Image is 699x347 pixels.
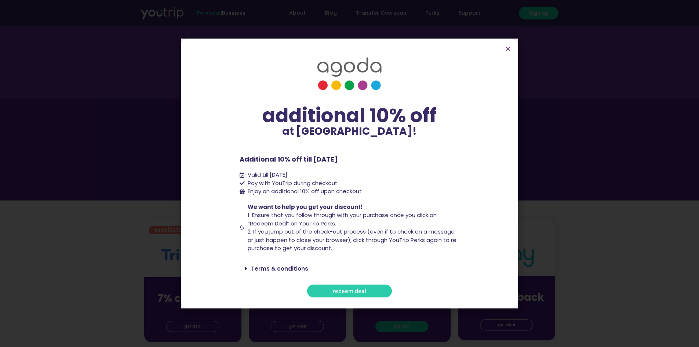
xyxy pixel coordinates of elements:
a: redeem deal [307,285,392,297]
a: Terms & conditions [251,265,308,272]
span: Enjoy an additional 10% off upon checkout [248,187,362,195]
span: We want to help you get your discount! [248,203,363,211]
span: 1. Ensure that you follow through with your purchase once you click on “Redeem Deal” on YouTrip P... [248,211,437,227]
span: Pay with YouTrip during checkout [246,179,338,188]
div: additional 10% off [240,105,460,126]
span: redeem deal [333,288,366,294]
a: Close [505,46,511,51]
p: Additional 10% off till [DATE] [240,154,460,164]
span: 2. If you jump out of the check-out process (even if to check on a message or just happen to clos... [248,228,459,252]
span: Valid till [DATE] [246,171,287,179]
p: at [GEOGRAPHIC_DATA]! [240,126,460,137]
div: Terms & conditions [240,260,460,277]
